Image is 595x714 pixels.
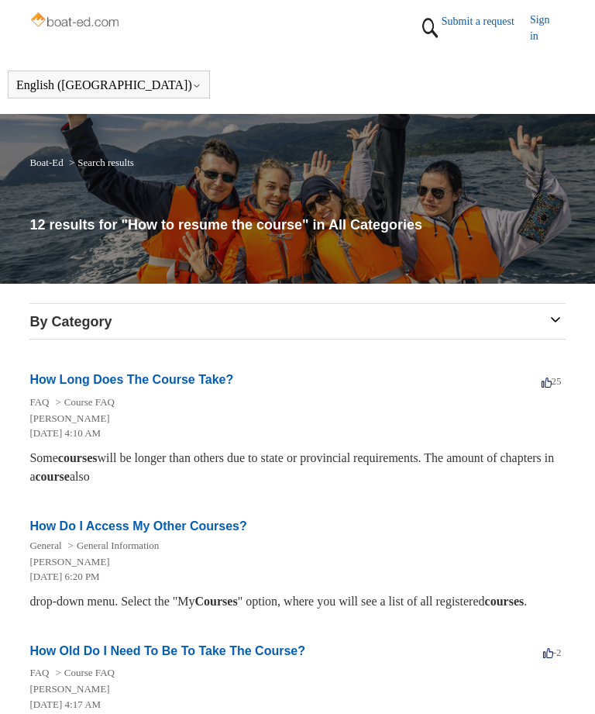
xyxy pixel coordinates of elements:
li: [PERSON_NAME] [29,411,549,426]
time: 03/14/2022, 04:10 [29,427,101,439]
span: 25 [542,375,562,387]
a: FAQ [29,667,49,678]
a: Course FAQ [64,667,115,678]
li: General Information [65,540,160,551]
a: General [29,540,61,551]
em: course [36,470,70,483]
a: How Old Do I Need To Be To Take The Course? [29,644,305,657]
img: 01HZPCYTXV3JW8MJV9VD7EMK0H [418,12,442,44]
li: Search results [66,157,134,168]
a: Submit a request [442,13,530,29]
em: courses [58,451,98,464]
li: Boat-Ed [29,157,66,168]
a: General Information [77,540,159,551]
time: 03/14/2022, 04:17 [29,698,101,710]
a: Sign in [530,12,566,44]
li: [PERSON_NAME] [29,681,549,697]
div: Some will be longer than others due to state or provincial requirements. The amount of chapters i... [29,449,565,486]
time: 01/05/2024, 18:20 [29,571,99,582]
li: [PERSON_NAME] [29,554,549,570]
a: FAQ [29,396,49,408]
h1: 12 results for "How to resume the course" in All Categories [29,215,565,236]
a: Boat-Ed [29,157,63,168]
div: Live chat [543,662,583,702]
img: Boat-Ed Help Center home page [29,9,122,33]
h3: By Category [29,312,565,333]
a: How Long Does The Course Take? [29,373,233,386]
div: drop-down menu. Select the "My " option, where you will see a list of all registered . [29,592,565,611]
em: courses [485,595,524,608]
em: Courses [195,595,238,608]
a: Course FAQ [64,396,115,408]
a: How Do I Access My Other Courses? [29,519,246,533]
button: English ([GEOGRAPHIC_DATA]) [16,78,201,92]
span: -2 [543,647,562,658]
li: Course FAQ [52,396,114,408]
li: Course FAQ [52,667,114,678]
